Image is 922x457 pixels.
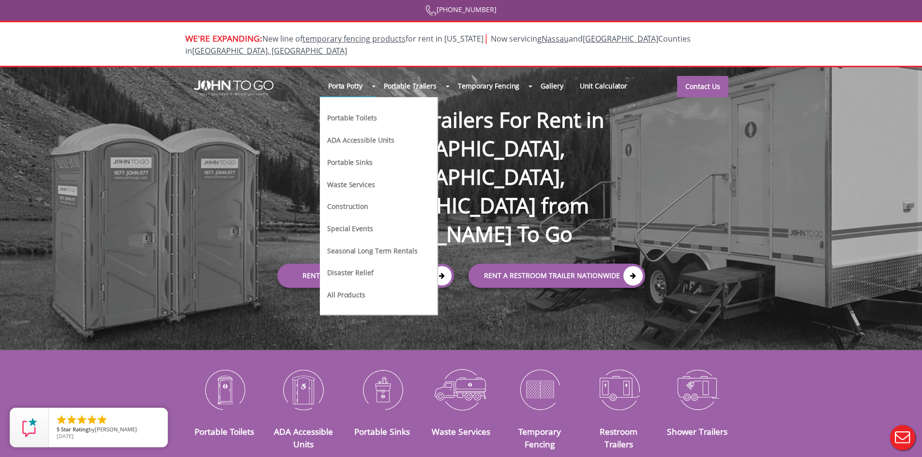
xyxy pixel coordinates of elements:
span: New line of for rent in [US_STATE] [185,33,691,56]
a: All Products [326,289,366,299]
a: Disaster Relief [326,267,375,277]
a: Special Events [326,223,374,233]
a: Waste Services [432,426,490,437]
img: Shower-Trailers-icon_N.png [665,364,730,414]
img: Waste-Services-icon_N.png [429,364,493,414]
a: Portable Sinks [354,426,410,437]
span: 5 [57,426,60,433]
h1: Bathroom Trailers For Rent in [GEOGRAPHIC_DATA], [GEOGRAPHIC_DATA], [GEOGRAPHIC_DATA] from [PERSO... [268,74,655,249]
a: Portable Sinks [326,157,374,167]
a: rent a RESTROOM TRAILER Nationwide [469,264,645,288]
a: Portable Toilets [326,112,378,122]
a: Construction [326,201,369,211]
img: JOHN to go [194,80,273,96]
a: ADA Accessible Units [274,426,333,450]
a: Nassau [542,33,569,44]
a: Temporary Fencing [518,426,561,450]
a: [GEOGRAPHIC_DATA], [GEOGRAPHIC_DATA] [192,45,347,56]
a: Waste Services [326,179,376,189]
img: Restroom-Trailers-icon_N.png [587,364,651,414]
a: Shower Trailers [667,426,727,437]
a: Portable Toilets [195,426,254,437]
a: Porta Potty [320,75,371,96]
a: Unit Calculator [572,75,636,96]
span: Star Rating [61,426,89,433]
li:  [66,414,77,426]
span: WE'RE EXPANDING: [185,32,262,44]
a: temporary fencing products [302,33,406,44]
a: ADA Accessible Units [326,134,395,145]
span: [PERSON_NAME] [95,426,137,433]
a: Temporary Fencing [450,75,528,96]
a: Gallery [532,75,571,96]
a: Contact Us [677,76,728,97]
a: Seasonal Long Term Rentals [326,245,418,255]
li:  [96,414,108,426]
button: Live Chat [883,418,922,457]
img: ADA-Accessible-Units-icon_N.png [271,364,335,414]
span: [DATE] [57,432,74,440]
span: | [484,31,489,44]
img: Portable-Toilets-icon_N.png [193,364,257,414]
span: Now servicing and Counties in [185,33,691,56]
a: Rent a Porta Potty Locally [277,264,454,288]
li:  [76,414,88,426]
span: by [57,427,160,433]
li:  [56,414,67,426]
a: [GEOGRAPHIC_DATA] [583,33,658,44]
a: [PHONE_NUMBER] [425,5,497,14]
li:  [86,414,98,426]
a: Portable Trailers [376,75,445,96]
img: Portable-Sinks-icon_N.png [350,364,414,414]
img: Review Rating [20,418,39,437]
a: Restroom Trailers [600,426,637,450]
img: Temporary-Fencing-cion_N.png [508,364,572,414]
